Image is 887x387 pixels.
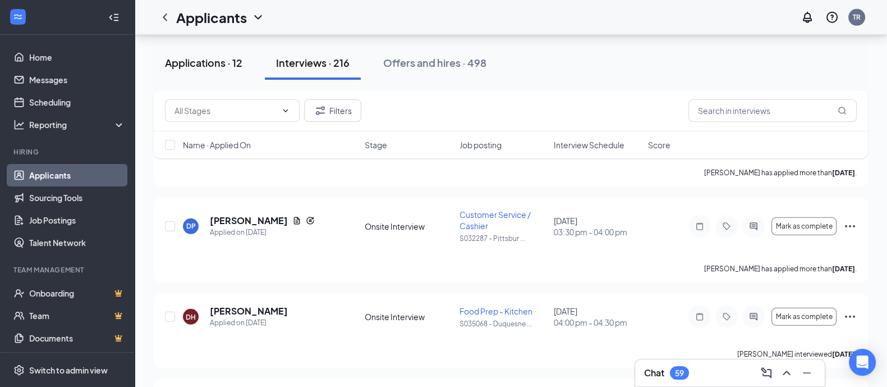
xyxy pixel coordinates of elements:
[29,91,125,113] a: Scheduling
[13,147,123,157] div: Hiring
[29,365,108,376] div: Switch to admin view
[849,349,876,376] div: Open Intercom Messenger
[29,282,125,304] a: OnboardingCrown
[843,220,857,233] svg: Ellipses
[853,12,861,22] div: TR
[210,305,288,317] h5: [PERSON_NAME]
[648,139,670,151] span: Score
[13,265,123,275] div: Team Management
[798,364,816,382] button: Minimize
[292,216,301,225] svg: Document
[276,56,350,70] div: Interviews · 216
[554,317,641,328] span: 04:00 pm - 04:30 pm
[704,168,857,177] p: [PERSON_NAME] has applied more than .
[281,106,290,115] svg: ChevronDown
[459,234,547,243] p: S032287 - Pittsbur ...
[251,11,265,24] svg: ChevronDown
[688,99,857,122] input: Search in interviews
[459,306,532,316] span: Food Prep - Kitchen
[12,11,24,22] svg: WorkstreamLogo
[832,265,855,273] b: [DATE]
[210,227,315,238] div: Applied on [DATE]
[780,366,793,380] svg: ChevronUp
[757,364,775,382] button: ComposeMessage
[801,11,814,24] svg: Notifications
[165,56,242,70] div: Applications · 12
[29,69,125,91] a: Messages
[459,210,531,231] span: Customer Service / Cashier
[720,222,733,231] svg: Tag
[554,306,641,328] div: [DATE]
[771,308,837,326] button: Mark as complete
[554,139,624,151] span: Interview Schedule
[771,217,837,235] button: Mark as complete
[747,312,760,321] svg: ActiveChat
[365,311,452,322] div: Onsite Interview
[760,366,773,380] svg: ComposeMessage
[365,221,452,232] div: Onsite Interview
[174,104,277,117] input: All Stages
[775,313,832,321] span: Mark as complete
[775,222,832,230] span: Mark as complete
[176,8,247,27] h1: Applicants
[210,317,288,329] div: Applied on [DATE]
[29,209,125,231] a: Job Postings
[108,12,120,23] svg: Collapse
[832,169,855,177] b: [DATE]
[29,327,125,349] a: DocumentsCrown
[800,366,814,380] svg: Minimize
[29,46,125,69] a: Home
[304,99,361,122] button: Filter Filters
[459,319,547,329] p: S035068 - Duquesne ...
[29,186,125,209] a: Sourcing Tools
[306,216,315,225] svg: Reapply
[13,119,25,130] svg: Analysis
[778,364,796,382] button: ChevronUp
[747,222,760,231] svg: ActiveChat
[314,104,327,117] svg: Filter
[838,106,847,115] svg: MagnifyingGlass
[29,164,125,186] a: Applicants
[29,304,125,327] a: TeamCrown
[843,310,857,324] svg: Ellipses
[704,264,857,274] p: [PERSON_NAME] has applied more than .
[720,312,733,321] svg: Tag
[383,56,486,70] div: Offers and hires · 498
[158,11,172,24] svg: ChevronLeft
[825,11,839,24] svg: QuestionInfo
[675,368,684,378] div: 59
[210,215,288,227] h5: [PERSON_NAME]
[29,231,125,254] a: Talent Network
[737,349,857,359] p: [PERSON_NAME] interviewed .
[183,139,251,151] span: Name · Applied On
[459,139,501,151] span: Job posting
[29,349,125,372] a: SurveysCrown
[554,226,641,238] span: 03:30 pm - 04:00 pm
[832,350,855,358] b: [DATE]
[644,367,664,379] h3: Chat
[554,215,641,238] div: [DATE]
[186,312,196,322] div: DH
[365,139,387,151] span: Stage
[29,119,126,130] div: Reporting
[186,221,196,231] div: DP
[693,312,706,321] svg: Note
[693,222,706,231] svg: Note
[13,365,25,376] svg: Settings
